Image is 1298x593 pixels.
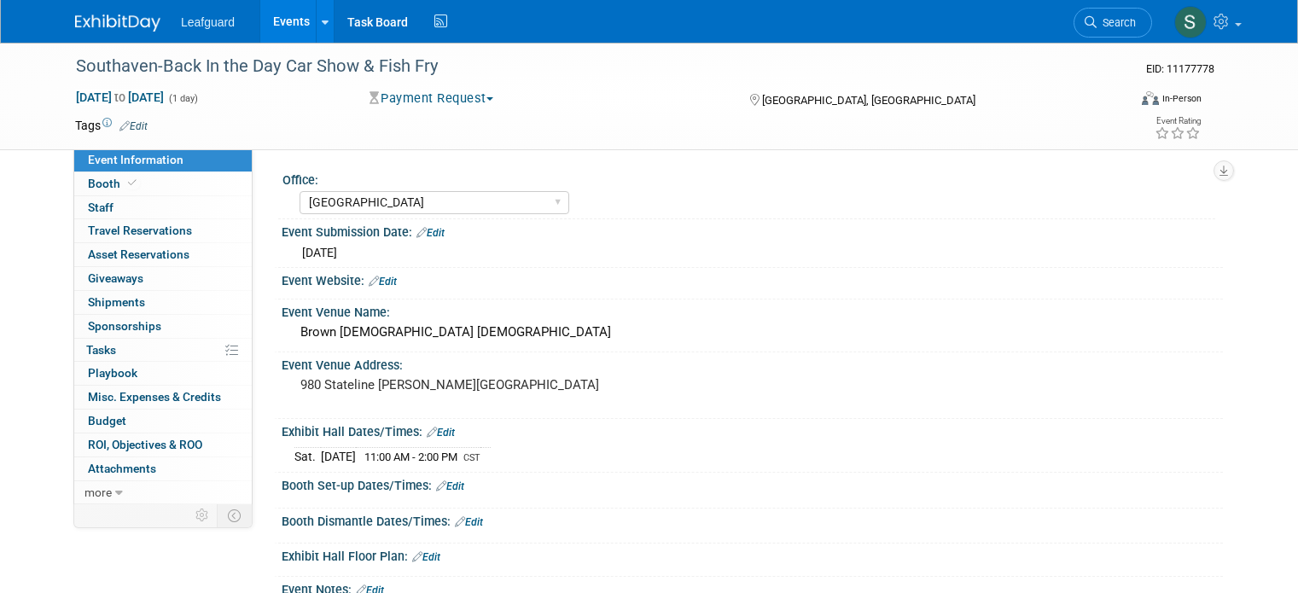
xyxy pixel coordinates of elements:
span: Staff [88,201,114,214]
td: Tags [75,117,148,134]
div: In-Person [1161,92,1202,105]
span: Travel Reservations [88,224,192,237]
div: Booth Dismantle Dates/Times: [282,509,1223,531]
a: Budget [74,410,252,433]
a: Tasks [74,339,252,362]
i: Booth reservation complete [128,178,137,188]
span: Event ID: 11177778 [1146,62,1214,75]
span: [DATE] [302,246,337,259]
button: Payment Request [364,90,500,108]
td: [DATE] [321,448,356,466]
span: ROI, Objectives & ROO [88,438,202,451]
a: Edit [412,551,440,563]
img: ExhibitDay [75,15,160,32]
a: Sponsorships [74,315,252,338]
a: Asset Reservations [74,243,252,266]
a: Misc. Expenses & Credits [74,386,252,409]
img: Format-Inperson.png [1142,91,1159,105]
a: Giveaways [74,267,252,290]
div: Event Format [1035,89,1202,114]
a: Event Information [74,148,252,172]
td: Sat. [294,448,321,466]
a: Booth [74,172,252,195]
a: Search [1074,8,1152,38]
span: [DATE] [DATE] [75,90,165,105]
span: Misc. Expenses & Credits [88,390,221,404]
span: Shipments [88,295,145,309]
span: Event Information [88,153,183,166]
span: Budget [88,414,126,427]
a: Edit [455,516,483,528]
div: Event Website: [282,268,1223,290]
span: Leafguard [181,15,235,29]
span: Tasks [86,343,116,357]
span: Playbook [88,366,137,380]
span: Search [1097,16,1136,29]
span: to [112,90,128,104]
div: Southaven-Back In the Day Car Show & Fish Fry [70,51,1106,82]
a: more [74,481,252,504]
a: ROI, Objectives & ROO [74,433,252,456]
a: Edit [416,227,445,239]
td: Personalize Event Tab Strip [188,504,218,526]
span: more [84,485,112,499]
span: CST [463,452,480,463]
pre: 980 Stateline [PERSON_NAME][GEOGRAPHIC_DATA] [300,377,655,392]
div: Brown [DEMOGRAPHIC_DATA] [DEMOGRAPHIC_DATA] [294,319,1210,346]
span: Sponsorships [88,319,161,333]
a: Playbook [74,362,252,385]
span: 11:00 AM - 2:00 PM [364,451,457,463]
a: Edit [427,427,455,439]
span: Asset Reservations [88,247,189,261]
a: Staff [74,196,252,219]
span: [GEOGRAPHIC_DATA], [GEOGRAPHIC_DATA] [762,94,975,107]
div: Exhibit Hall Dates/Times: [282,419,1223,441]
div: Event Venue Name: [282,299,1223,321]
a: Travel Reservations [74,219,252,242]
div: Event Venue Address: [282,352,1223,374]
a: Edit [119,120,148,132]
div: Exhibit Hall Floor Plan: [282,544,1223,566]
span: Attachments [88,462,156,475]
a: Edit [369,276,397,288]
a: Shipments [74,291,252,314]
span: Giveaways [88,271,143,285]
span: (1 day) [167,93,198,104]
div: Event Submission Date: [282,219,1223,241]
a: Attachments [74,457,252,480]
div: Office: [282,167,1215,189]
img: Stephanie Luke [1174,6,1207,38]
span: Booth [88,177,140,190]
div: Booth Set-up Dates/Times: [282,473,1223,495]
div: Event Rating [1155,117,1201,125]
td: Toggle Event Tabs [218,504,253,526]
a: Edit [436,480,464,492]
